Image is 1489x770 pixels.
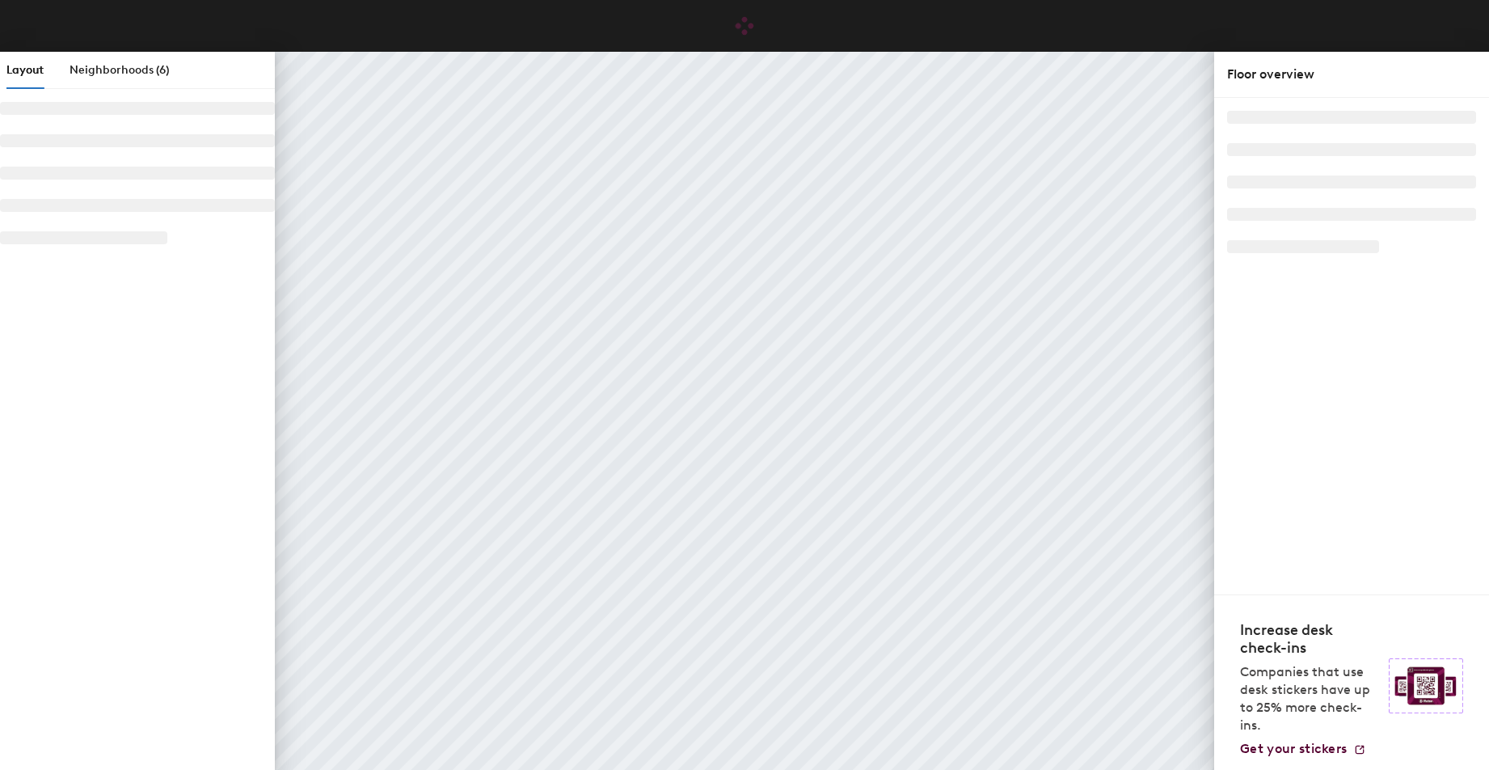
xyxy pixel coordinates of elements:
[1240,663,1379,734] p: Companies that use desk stickers have up to 25% more check-ins.
[6,63,44,77] span: Layout
[70,63,170,77] span: Neighborhoods (6)
[1227,65,1476,84] div: Floor overview
[1240,741,1347,756] span: Get your stickers
[1240,621,1379,657] h4: Increase desk check-ins
[1240,741,1366,757] a: Get your stickers
[1389,658,1463,713] img: Sticker logo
